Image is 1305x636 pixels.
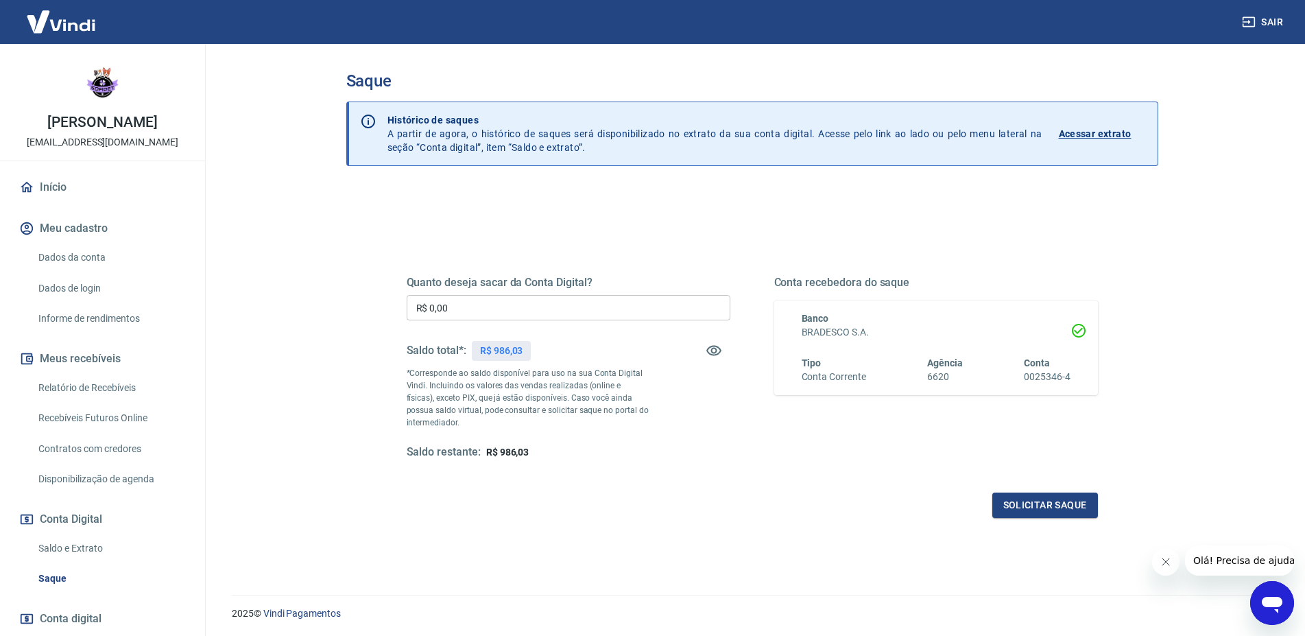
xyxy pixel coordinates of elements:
[47,115,157,130] p: [PERSON_NAME]
[802,325,1070,340] h6: BRADESCO S.A.
[407,344,466,357] h5: Saldo total*:
[40,609,101,628] span: Conta digital
[33,565,189,593] a: Saque
[232,606,1272,621] p: 2025 ©
[480,344,523,358] p: R$ 986,03
[75,55,130,110] img: e3727277-d80f-4bdf-8ca9-f3fa038d2d1c.jpeg
[16,172,189,202] a: Início
[33,404,189,432] a: Recebíveis Futuros Online
[387,113,1042,127] p: Histórico de saques
[802,313,829,324] span: Banco
[16,213,189,244] button: Meu cadastro
[407,445,481,460] h5: Saldo restante:
[486,447,529,458] span: R$ 986,03
[1059,113,1147,154] a: Acessar extrato
[16,604,189,634] a: Conta digital
[1250,581,1294,625] iframe: Botão para abrir a janela de mensagens
[1185,545,1294,576] iframe: Mensagem da empresa
[27,135,178,150] p: [EMAIL_ADDRESS][DOMAIN_NAME]
[33,244,189,272] a: Dados da conta
[1059,127,1132,141] p: Acessar extrato
[387,113,1042,154] p: A partir de agora, o histórico de saques será disponibilizado no extrato da sua conta digital. Ac...
[802,357,822,368] span: Tipo
[33,305,189,333] a: Informe de rendimentos
[927,357,963,368] span: Agência
[346,71,1158,91] h3: Saque
[33,274,189,303] a: Dados de login
[33,465,189,493] a: Disponibilização de agenda
[1024,370,1070,384] h6: 0025346-4
[16,344,189,374] button: Meus recebíveis
[407,367,649,429] p: *Corresponde ao saldo disponível para uso na sua Conta Digital Vindi. Incluindo os valores das ve...
[33,435,189,463] a: Contratos com credores
[1152,548,1180,576] iframe: Fechar mensagem
[33,374,189,402] a: Relatório de Recebíveis
[1024,357,1050,368] span: Conta
[16,504,189,534] button: Conta Digital
[263,608,341,619] a: Vindi Pagamentos
[1239,10,1289,35] button: Sair
[33,534,189,563] a: Saldo e Extrato
[8,10,115,21] span: Olá! Precisa de ajuda?
[774,276,1098,290] h5: Conta recebedora do saque
[16,1,106,43] img: Vindi
[802,370,866,384] h6: Conta Corrente
[992,493,1098,518] button: Solicitar saque
[407,276,730,290] h5: Quanto deseja sacar da Conta Digital?
[927,370,963,384] h6: 6620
